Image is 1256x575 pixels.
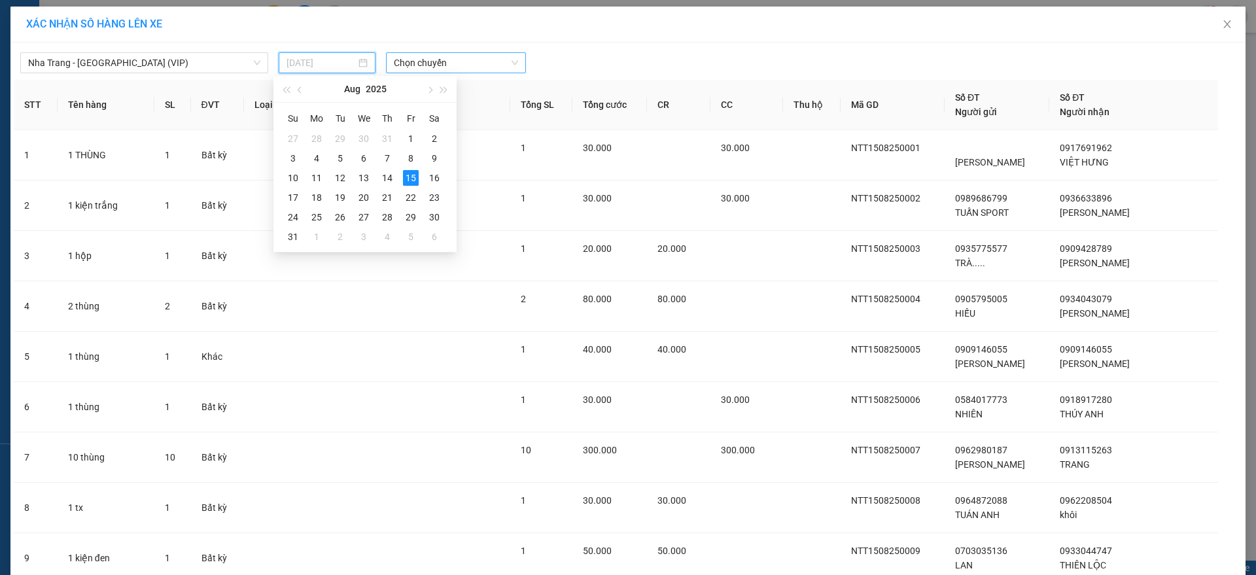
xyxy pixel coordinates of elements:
span: Chọn chuyến [394,53,518,73]
td: 2025-09-02 [328,227,352,247]
span: NTT1508250001 [851,143,920,153]
div: 26 [332,209,348,225]
th: Mo [305,108,328,129]
div: 11 [309,170,324,186]
span: [PERSON_NAME] [1060,258,1130,268]
td: 2025-08-18 [305,188,328,207]
div: 10 [285,170,301,186]
th: Th [375,108,399,129]
div: 1 [309,229,324,245]
span: 1 [165,251,170,261]
td: 4 [14,281,58,332]
span: [PERSON_NAME] [955,459,1025,470]
span: 1 [165,200,170,211]
td: 2025-09-06 [423,227,446,247]
td: Khác [191,332,245,382]
div: 19 [332,190,348,205]
td: 2025-08-08 [399,148,423,168]
td: 6 [14,382,58,432]
span: [PERSON_NAME] [1060,308,1130,319]
span: VIỆT HƯNG [1060,157,1109,167]
div: 5 [332,150,348,166]
span: 0964872088 [955,495,1007,506]
td: 2025-08-23 [423,188,446,207]
div: 18 [309,190,324,205]
th: Su [281,108,305,129]
span: NHIÊN [955,409,983,419]
td: 2025-08-29 [399,207,423,227]
div: 2 [332,229,348,245]
td: 2025-07-29 [328,129,352,148]
td: 2025-08-20 [352,188,375,207]
span: HIẾU [955,308,975,319]
span: 1 [521,394,526,405]
span: 0703035136 [955,546,1007,556]
span: NTT1508250004 [851,294,920,304]
span: 80.000 [583,294,612,304]
td: Bất kỳ [191,231,245,281]
td: 2 thùng [58,281,155,332]
td: 2025-08-27 [352,207,375,227]
td: 2025-08-16 [423,168,446,188]
span: NTT1508250005 [851,344,920,355]
th: CR [647,80,710,130]
span: 0935775577 [955,243,1007,254]
span: 0934043079 [1060,294,1112,304]
td: 2025-09-04 [375,227,399,247]
div: 31 [379,131,395,147]
span: 300.000 [583,445,617,455]
th: ĐVT [191,80,245,130]
span: 30.000 [721,394,750,405]
span: 1 [521,344,526,355]
div: 1 [403,131,419,147]
input: 15/08/2025 [287,56,356,70]
th: SL [154,80,190,130]
span: 0905795005 [955,294,1007,304]
span: NTT1508250007 [851,445,920,455]
td: 2 [14,181,58,231]
span: NTT1508250002 [851,193,920,203]
td: 1 THÙNG [58,130,155,181]
span: Số ĐT [955,92,980,103]
span: 1 [165,351,170,362]
span: 0962208504 [1060,495,1112,506]
td: 2025-08-19 [328,188,352,207]
div: 31 [285,229,301,245]
span: 20.000 [657,243,686,254]
td: 2025-08-09 [423,148,446,168]
span: 30.000 [657,495,686,506]
td: 10 thùng [58,432,155,483]
span: TRÀ..... [955,258,985,268]
div: 29 [332,131,348,147]
span: 30.000 [721,143,750,153]
td: 2025-08-02 [423,129,446,148]
td: 2025-08-14 [375,168,399,188]
div: 30 [427,209,442,225]
span: 80.000 [657,294,686,304]
td: Bất kỳ [191,181,245,231]
span: 1 [165,502,170,513]
div: 5 [403,229,419,245]
img: logo.jpg [16,16,82,82]
td: 2025-08-10 [281,168,305,188]
button: Close [1209,7,1246,43]
div: 24 [285,209,301,225]
div: 30 [356,131,372,147]
span: 1 [165,553,170,563]
li: (c) 2017 [110,62,180,78]
td: 2025-08-28 [375,207,399,227]
td: 1 kiện trắng [58,181,155,231]
button: 2025 [366,76,387,102]
div: 28 [379,209,395,225]
span: 0584017773 [955,394,1007,405]
td: 8 [14,483,58,533]
span: 0989686799 [955,193,1007,203]
td: 1 [14,130,58,181]
span: Số ĐT [1060,92,1085,103]
button: Aug [344,76,360,102]
span: 1 [521,193,526,203]
span: 1 [165,402,170,412]
span: 0909146055 [1060,344,1112,355]
span: 0909428789 [1060,243,1112,254]
div: 27 [285,131,301,147]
